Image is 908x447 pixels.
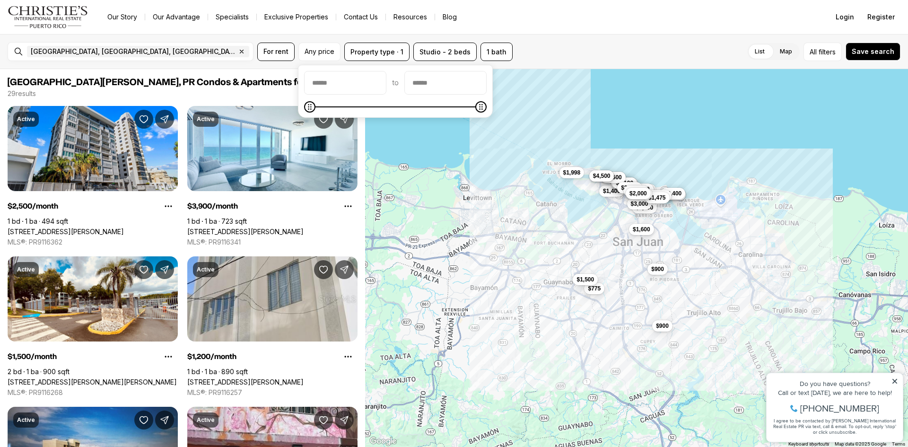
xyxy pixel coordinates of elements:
a: 1500 AVE.LUIS VIGOREAUX CAMINO REAL #I 203, SAN JUAN PR, 00921 [8,378,177,386]
button: $900 [652,320,672,332]
a: Our Story [100,10,145,24]
span: $1,600 [633,226,650,233]
button: Contact Us [336,10,385,24]
button: Save Property: 890 AVE ASHFORD #10 [134,110,153,129]
span: $2,500 [604,174,622,181]
button: $775 [584,283,604,294]
button: Share Property [155,260,174,279]
button: Property options [339,197,358,216]
label: List [747,43,772,60]
a: 890 AVE ASHFORD #10, SAN JUAN PR, 00907 [8,228,124,236]
span: [PHONE_NUMBER] [39,44,118,54]
span: $1,998 [563,169,581,176]
p: Active [197,266,215,273]
button: Save Property: 1500 AVE.LUIS VIGOREAUX CAMINO REAL #I 203 [134,260,153,279]
button: Property options [159,347,178,366]
span: filters [819,47,836,57]
button: Save Property: 1016 PONCE DE LEON - PISOS DON MANUEL #3 [314,411,333,429]
button: $900 [647,263,668,275]
button: Save Property: 423 SAN JORGE #APT 3A [314,260,333,279]
span: $2,400 [664,190,682,197]
img: logo [8,6,88,28]
span: $900 [651,265,664,273]
p: 29 results [8,90,36,97]
p: Active [17,416,35,424]
button: Save search [846,43,900,61]
button: Property type · 1 [344,43,410,61]
button: $1,400 [599,185,624,197]
button: $3,000 [627,198,652,210]
span: $1,400 [603,187,620,195]
p: Active [17,115,35,123]
div: Do you have questions? [10,21,137,28]
span: Save search [852,48,894,55]
button: For rent [257,43,295,61]
button: $2,500 [624,185,649,197]
span: All [810,47,817,57]
button: $4,500 [589,170,614,182]
span: $2,500 [621,184,638,192]
span: Register [867,13,895,21]
button: Save Property: 1035 Ashford MIRADOR DEL CONDADO #204 [314,110,333,129]
p: Active [17,266,35,273]
button: Studio - 2 beds [413,43,477,61]
button: $1,500 [573,274,598,285]
button: $2,000 [626,188,651,199]
button: $1,475 [645,192,670,203]
button: Share Property [155,411,174,429]
label: Map [772,43,800,60]
div: Call or text [DATE], we are here to help! [10,30,137,37]
span: Any price [305,48,334,55]
a: 423 SAN JORGE #APT 3A, SANTURCE PR, 00909 [187,378,304,386]
input: priceMin [305,71,386,94]
button: $2,100 [612,177,637,189]
span: $2,500 [628,187,645,195]
a: Exclusive Properties [257,10,336,24]
button: $2,600 [646,190,672,202]
button: Share Property [155,110,174,129]
span: $4,500 [593,172,611,180]
a: Our Advantage [145,10,208,24]
p: Active [197,115,215,123]
button: Save Property: 1 San Gerónimo CONDADO LAGOON VILLAS #414 [134,411,153,429]
a: Resources [386,10,435,24]
button: 1 bath [480,43,513,61]
span: $1,475 [648,194,666,202]
p: Active [197,416,215,424]
a: Blog [435,10,464,24]
span: Minimum [304,101,315,113]
span: to [392,79,399,87]
button: $2,400 [661,188,686,199]
span: $1,500 [576,276,594,283]
button: $1,998 [559,167,585,178]
button: $1,600 [629,224,654,235]
button: Login [830,8,860,26]
button: $2,500 [601,172,626,183]
a: Specialists [208,10,256,24]
button: Register [862,8,900,26]
span: [GEOGRAPHIC_DATA][PERSON_NAME], PR Condos & Apartments for Rent [8,78,328,87]
span: I agree to be contacted by [PERSON_NAME] International Real Estate PR via text, call & email. To ... [12,58,135,76]
button: $1,800 [629,184,654,195]
a: 1035 Ashford MIRADOR DEL CONDADO #204, SAN JUAN PR, 00907 [187,228,304,236]
button: Allfilters [803,43,842,61]
span: $2,000 [629,190,647,197]
span: $3,000 [631,200,648,208]
button: Property options [159,197,178,216]
span: $775 [588,285,601,292]
span: Maximum [475,101,487,113]
span: [GEOGRAPHIC_DATA], [GEOGRAPHIC_DATA], [GEOGRAPHIC_DATA] [31,48,236,55]
span: For rent [263,48,288,55]
span: $2,100 [616,179,633,187]
button: Share Property [335,110,354,129]
button: Share Property [335,260,354,279]
button: Share Property [335,411,354,429]
button: Any price [298,43,340,61]
button: $2,500 [617,182,642,193]
span: $900 [656,322,669,330]
button: Property options [339,347,358,366]
span: Login [836,13,854,21]
input: priceMax [405,71,486,94]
